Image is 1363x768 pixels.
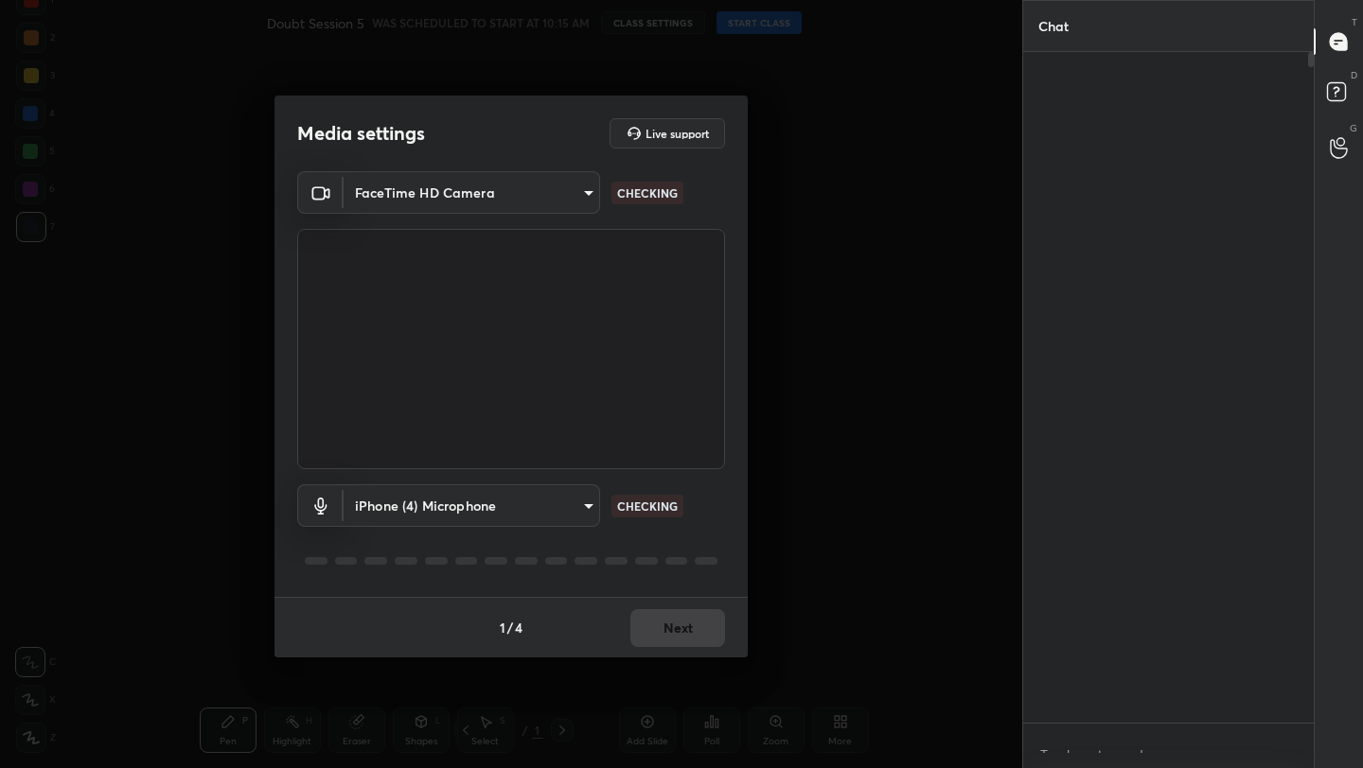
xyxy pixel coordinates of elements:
p: Chat [1023,1,1084,51]
h4: / [507,618,513,637]
div: FaceTime HD Camera [344,484,600,527]
p: T [1352,15,1357,29]
p: D [1351,68,1357,82]
h4: 4 [515,618,522,637]
p: G [1350,121,1357,135]
h4: 1 [500,618,505,637]
h2: Media settings [297,121,425,146]
p: CHECKING [617,497,678,515]
h5: Live support [646,128,709,139]
div: FaceTime HD Camera [344,171,600,214]
p: CHECKING [617,184,678,201]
